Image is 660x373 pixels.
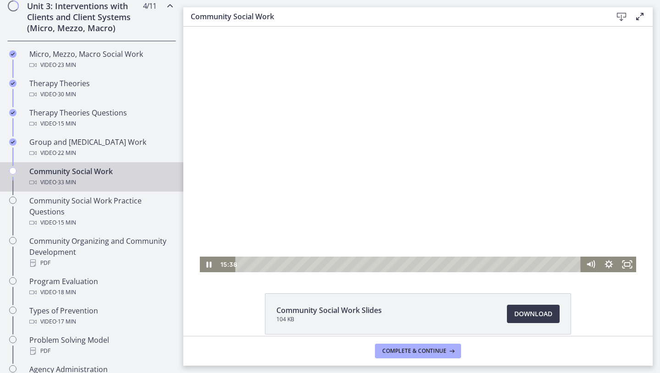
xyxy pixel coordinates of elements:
[29,166,172,188] div: Community Social Work
[56,177,76,188] span: · 33 min
[191,11,598,22] h3: Community Social Work
[29,89,172,100] div: Video
[276,316,382,323] span: 104 KB
[143,0,156,11] span: 4 / 11
[56,287,76,298] span: · 18 min
[29,49,172,71] div: Micro, Mezzo, Macro Social Work
[56,60,76,71] span: · 23 min
[375,344,461,358] button: Complete & continue
[9,50,16,58] i: Completed
[56,89,76,100] span: · 30 min
[183,27,653,272] iframe: Video Lesson
[56,148,76,159] span: · 22 min
[29,335,172,357] div: Problem Solving Model
[29,305,172,327] div: Types of Prevention
[416,230,434,246] button: Show settings menu
[9,138,16,146] i: Completed
[56,217,76,228] span: · 15 min
[29,276,172,298] div: Program Evaluation
[29,217,172,228] div: Video
[276,305,382,316] span: Community Social Work Slides
[9,109,16,116] i: Completed
[29,118,172,129] div: Video
[29,316,172,327] div: Video
[27,0,139,33] h2: Unit 3: Interventions with Clients and Client Systems (Micro, Mezzo, Macro)
[382,347,446,355] span: Complete & continue
[9,80,16,87] i: Completed
[514,308,552,319] span: Download
[29,148,172,159] div: Video
[29,236,172,269] div: Community Organizing and Community Development
[29,287,172,298] div: Video
[29,78,172,100] div: Therapy Theories
[507,305,560,323] a: Download
[29,60,172,71] div: Video
[434,230,453,246] button: Fullscreen
[29,107,172,129] div: Therapy Theories Questions
[56,316,76,327] span: · 17 min
[29,137,172,159] div: Group and [MEDICAL_DATA] Work
[398,230,416,246] button: Mute
[56,118,76,129] span: · 15 min
[29,195,172,228] div: Community Social Work Practice Questions
[29,258,172,269] div: PDF
[29,177,172,188] div: Video
[29,346,172,357] div: PDF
